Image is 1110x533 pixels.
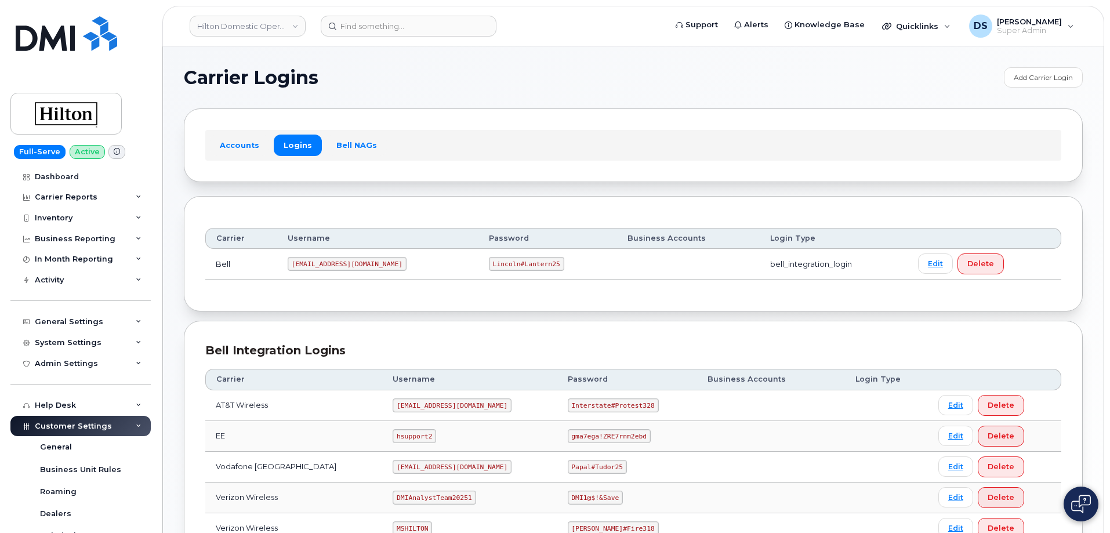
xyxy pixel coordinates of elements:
[938,395,973,415] a: Edit
[274,135,322,155] a: Logins
[957,253,1004,274] button: Delete
[978,395,1024,416] button: Delete
[382,369,557,390] th: Username
[568,429,651,443] code: gma7ega!ZRE7rnm2ebd
[205,483,382,513] td: Verizon Wireless
[1004,67,1083,88] a: Add Carrier Login
[938,456,973,477] a: Edit
[205,342,1061,359] div: Bell Integration Logins
[978,426,1024,447] button: Delete
[393,460,512,474] code: [EMAIL_ADDRESS][DOMAIN_NAME]
[393,491,476,505] code: DMIAnalystTeam20251
[617,228,760,249] th: Business Accounts
[938,426,973,446] a: Edit
[210,135,269,155] a: Accounts
[967,258,994,269] span: Delete
[938,487,973,507] a: Edit
[978,487,1024,508] button: Delete
[988,492,1014,503] span: Delete
[918,253,953,274] a: Edit
[205,369,382,390] th: Carrier
[988,400,1014,411] span: Delete
[277,228,478,249] th: Username
[978,456,1024,477] button: Delete
[988,430,1014,441] span: Delete
[393,398,512,412] code: [EMAIL_ADDRESS][DOMAIN_NAME]
[393,429,436,443] code: hsupport2
[568,460,627,474] code: Papal#Tudor25
[1071,495,1091,513] img: Open chat
[205,452,382,483] td: Vodafone [GEOGRAPHIC_DATA]
[760,249,908,280] td: bell_integration_login
[327,135,387,155] a: Bell NAGs
[988,461,1014,472] span: Delete
[205,390,382,421] td: AT&T Wireless
[205,228,277,249] th: Carrier
[205,249,277,280] td: Bell
[288,257,407,271] code: [EMAIL_ADDRESS][DOMAIN_NAME]
[760,228,908,249] th: Login Type
[568,491,623,505] code: DMI1@$!&Save
[557,369,697,390] th: Password
[184,69,318,86] span: Carrier Logins
[845,369,928,390] th: Login Type
[568,398,659,412] code: Interstate#Protest328
[205,421,382,452] td: EE
[697,369,845,390] th: Business Accounts
[478,228,617,249] th: Password
[489,257,564,271] code: Lincoln#Lantern25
